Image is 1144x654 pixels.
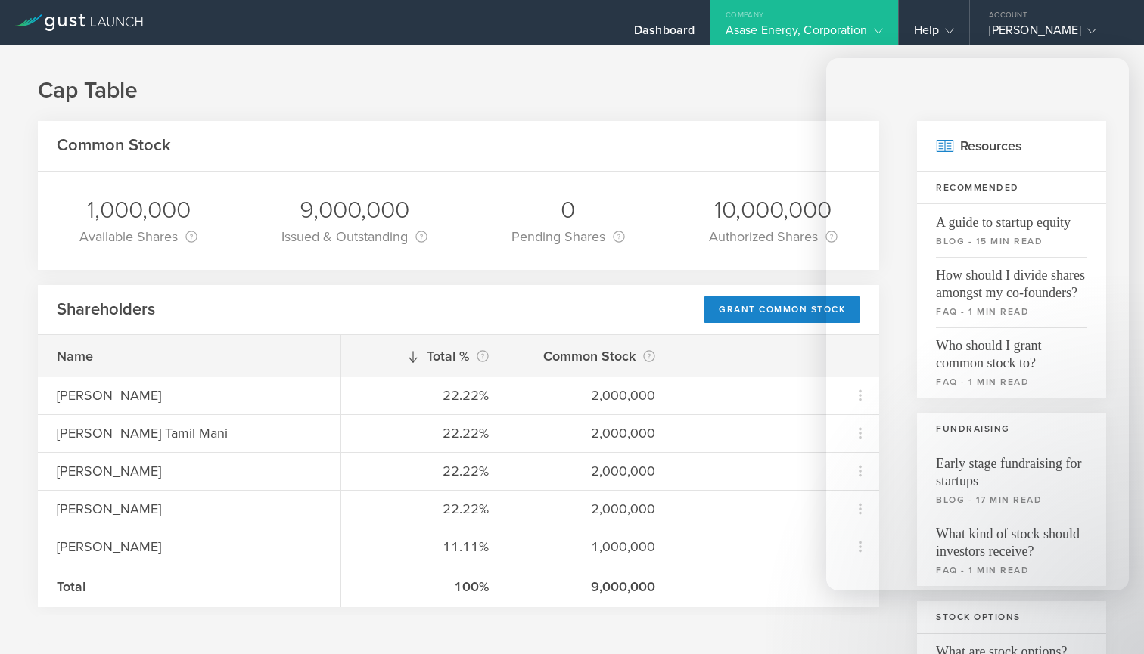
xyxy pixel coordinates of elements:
[57,499,322,519] div: [PERSON_NAME]
[57,346,322,366] div: Name
[709,194,838,226] div: 10,000,000
[989,23,1118,45] div: [PERSON_NAME]
[57,386,322,405] div: [PERSON_NAME]
[914,23,954,45] div: Help
[726,23,883,45] div: Asase Energy, Corporation
[527,346,655,367] div: Common Stock
[527,499,655,519] div: 2,000,000
[79,194,197,226] div: 1,000,000
[826,58,1129,590] iframe: Intercom live chat
[527,537,655,556] div: 1,000,000
[57,135,171,157] h2: Common Stock
[79,226,197,247] div: Available Shares
[527,577,655,597] div: 9,000,000
[527,461,655,481] div: 2,000,000
[917,601,1106,634] h3: Stock Options
[1093,603,1129,639] iframe: Intercom live chat
[511,194,625,226] div: 0
[527,386,655,405] div: 2,000,000
[57,423,322,443] div: [PERSON_NAME] Tamil Mani
[511,226,625,247] div: Pending Shares
[634,23,695,45] div: Dashboard
[38,76,1106,106] h1: Cap Table
[360,346,489,367] div: Total %
[360,386,489,405] div: 22.22%
[704,296,860,323] div: Grant Common Stock
[360,499,489,519] div: 22.22%
[709,226,838,247] div: Authorized Shares
[281,194,427,226] div: 9,000,000
[57,461,322,481] div: [PERSON_NAME]
[360,423,489,443] div: 22.22%
[57,299,155,321] h2: Shareholders
[360,537,489,556] div: 11.11%
[527,423,655,443] div: 2,000,000
[57,577,322,597] div: Total
[281,226,427,247] div: Issued & Outstanding
[360,577,489,597] div: 100%
[360,461,489,481] div: 22.22%
[57,537,322,556] div: [PERSON_NAME]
